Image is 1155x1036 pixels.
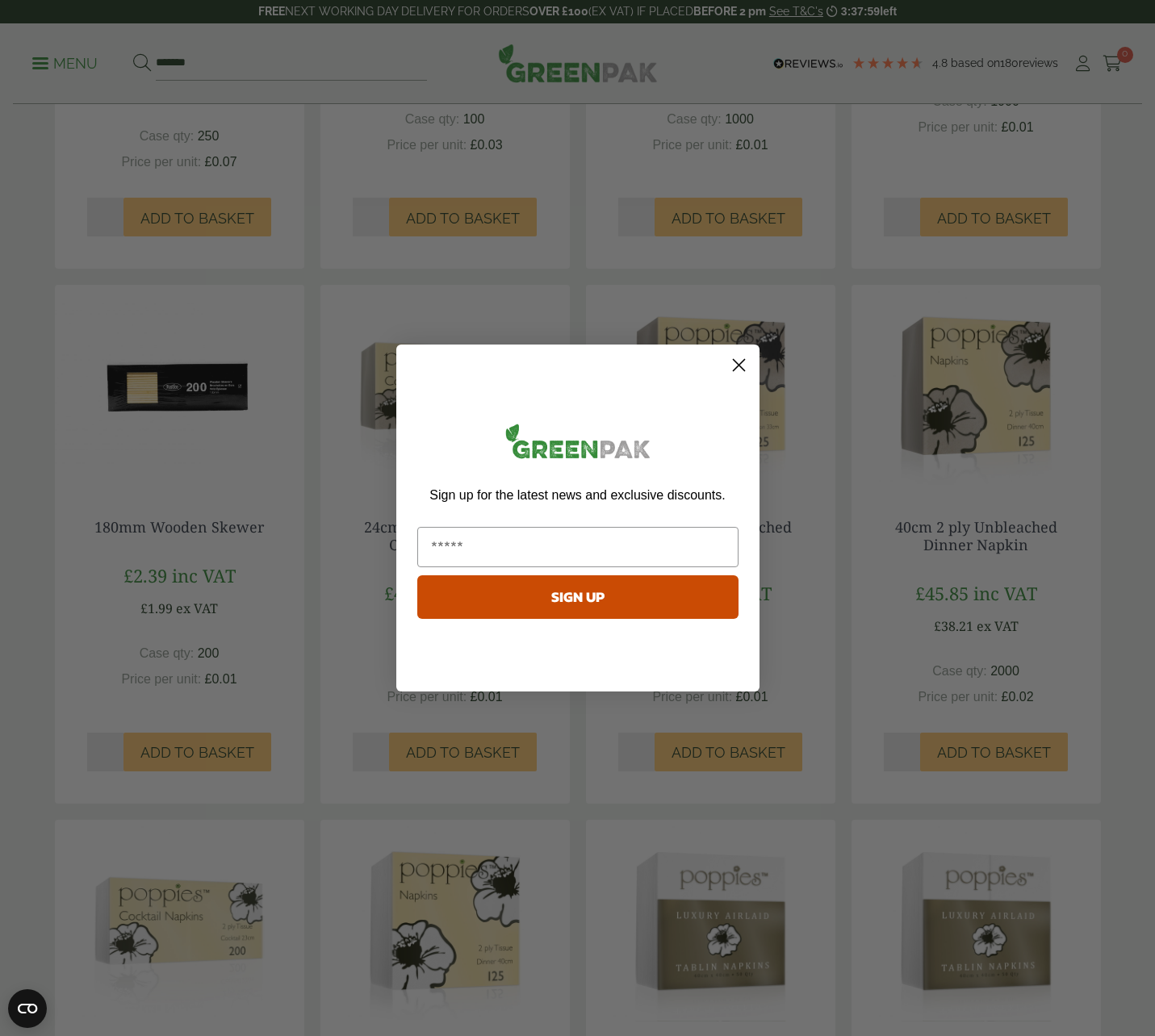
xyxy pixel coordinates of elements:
[417,575,739,619] button: SIGN UP
[8,989,47,1028] button: Open CMP widget
[725,351,753,379] button: Close dialog
[417,527,739,567] input: Email
[429,488,725,502] span: Sign up for the latest news and exclusive discounts.
[417,417,739,471] img: greenpak_logo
